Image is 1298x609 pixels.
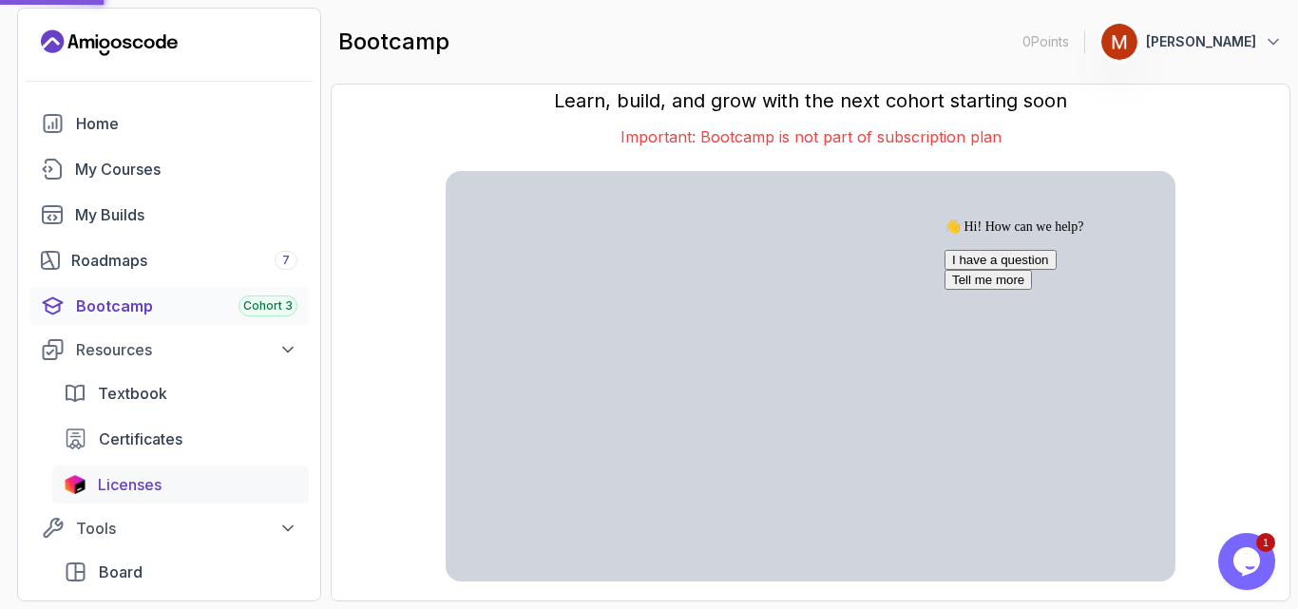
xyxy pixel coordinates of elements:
[98,473,162,496] span: Licenses
[8,8,350,79] div: 👋 Hi! How can we help?I have a questionTell me more
[446,125,1175,148] p: Important: Bootcamp is not part of subscription plan
[1022,32,1069,51] p: 0 Points
[76,295,297,317] div: Bootcamp
[29,333,309,367] button: Resources
[1146,32,1256,51] p: [PERSON_NAME]
[52,466,309,504] a: licenses
[98,382,167,405] span: Textbook
[41,28,178,58] a: Landing page
[52,420,309,458] a: certificates
[29,150,309,188] a: courses
[282,253,290,268] span: 7
[243,298,293,314] span: Cohort 3
[76,517,297,540] div: Tools
[8,59,95,79] button: Tell me more
[76,338,297,361] div: Resources
[1218,533,1279,590] iframe: chat widget
[1100,23,1283,61] button: user profile image[PERSON_NAME]
[76,112,297,135] div: Home
[99,428,182,450] span: Certificates
[29,241,309,279] a: roadmaps
[29,105,309,143] a: home
[99,561,143,583] span: Board
[52,374,309,412] a: textbook
[8,9,146,23] span: 👋 Hi! How can we help?
[29,287,309,325] a: bootcamp
[71,249,297,272] div: Roadmaps
[1101,24,1137,60] img: user profile image
[29,196,309,234] a: builds
[937,211,1279,523] iframe: chat widget
[64,475,86,494] img: jetbrains icon
[52,553,309,591] a: board
[29,511,309,545] button: Tools
[75,158,297,181] div: My Courses
[446,87,1175,114] p: Learn, build, and grow with the next cohort starting soon
[75,203,297,226] div: My Builds
[8,39,120,59] button: I have a question
[338,27,449,57] h2: bootcamp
